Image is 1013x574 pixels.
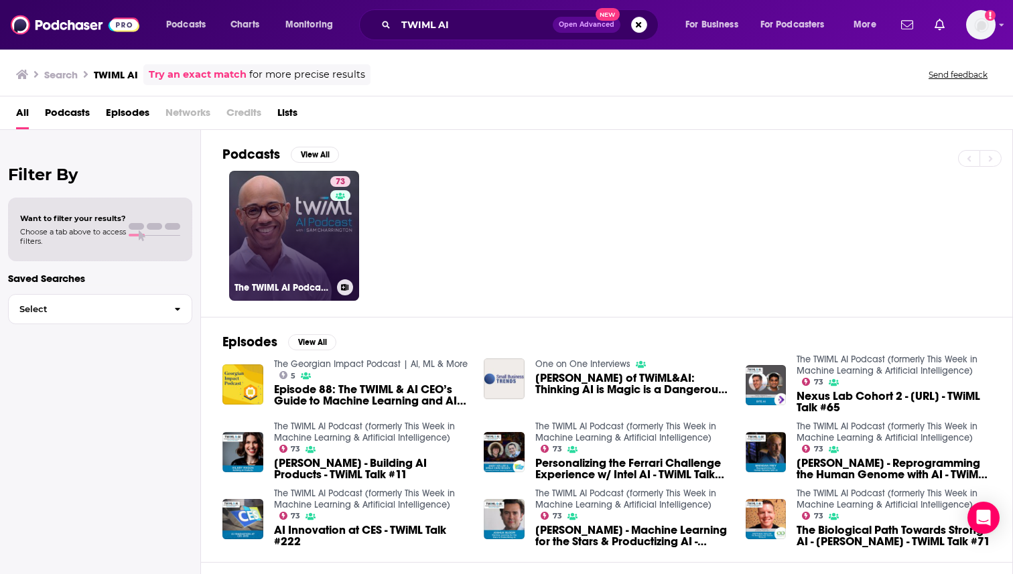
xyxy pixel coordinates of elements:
[760,15,825,34] span: For Podcasters
[966,10,996,40] button: Show profile menu
[814,379,823,385] span: 73
[274,488,455,510] a: The TWIML AI Podcast (formerly This Week in Machine Learning & Artificial Intelligence)
[746,432,787,473] img: Brendan Frey - Reprogramming the Human Genome with AI - TWiML Talk #12
[279,371,296,379] a: 5
[291,147,339,163] button: View All
[797,421,977,443] a: The TWIML AI Podcast (formerly This Week in Machine Learning & Artificial Intelligence)
[291,373,295,379] span: 5
[797,390,991,413] a: Nexus Lab Cohort 2 - Bite.ai - TWiML Talk #65
[797,457,991,480] a: Brendan Frey - Reprogramming the Human Genome with AI - TWiML Talk #12
[802,445,823,453] a: 73
[797,524,991,547] span: The Biological Path Towards Strong AI - [PERSON_NAME] - TWiML Talk #71
[249,67,365,82] span: for more precise results
[222,146,339,163] a: PodcastsView All
[229,171,359,301] a: 73The TWIML AI Podcast (formerly This Week in Machine Learning & Artificial Intelligence)
[222,146,280,163] h2: Podcasts
[802,512,823,520] a: 73
[559,21,614,28] span: Open Advanced
[20,214,126,223] span: Want to filter your results?
[230,15,259,34] span: Charts
[45,102,90,129] a: Podcasts
[985,10,996,21] svg: Add a profile image
[157,14,223,35] button: open menu
[966,10,996,40] span: Logged in as ellerylsmith123
[746,499,787,540] img: The Biological Path Towards Strong AI - Matthew Taylor - TWiML Talk #71
[814,513,823,519] span: 73
[226,102,261,129] span: Credits
[553,513,562,519] span: 73
[553,17,620,33] button: Open AdvancedNew
[222,364,263,405] img: Episode 88: The TWIML & AI CEO’s Guide to Machine Learning and AI with Sam Charrington
[222,14,267,35] a: Charts
[274,457,468,480] span: [PERSON_NAME] - Building AI Products - TWiML Talk #11
[149,67,247,82] a: Try an exact match
[291,446,300,452] span: 73
[929,13,950,36] a: Show notifications dropdown
[484,358,525,399] a: Sam Charrington of TWiML&AI: Thinking AI is Magic is a Dangerous Proposition
[222,334,336,350] a: EpisodesView All
[222,334,277,350] h2: Episodes
[535,372,730,395] span: [PERSON_NAME] of TWiML&AI: Thinking AI is Magic is a Dangerous Proposition
[372,9,671,40] div: Search podcasts, credits, & more...
[279,512,301,520] a: 73
[797,354,977,376] a: The TWIML AI Podcast (formerly This Week in Machine Learning & Artificial Intelligence)
[925,69,992,80] button: Send feedback
[535,457,730,480] a: Personalizing the Ferrari Challenge Experience w/ Intel AI - TWiML Talk #104
[797,457,991,480] span: [PERSON_NAME] - Reprogramming the Human Genome with AI - TWiML Talk #12
[535,358,630,370] a: One on One Interviews
[535,372,730,395] a: Sam Charrington of TWiML&AI: Thinking AI is Magic is a Dangerous Proposition
[276,14,350,35] button: open menu
[8,165,192,184] h2: Filter By
[553,446,562,452] span: 73
[222,432,263,473] img: Hilary Mason - Building AI Products - TWiML Talk #11
[16,102,29,129] a: All
[484,432,525,473] img: Personalizing the Ferrari Challenge Experience w/ Intel AI - TWiML Talk #104
[541,512,562,520] a: 73
[844,14,893,35] button: open menu
[752,14,844,35] button: open menu
[20,227,126,246] span: Choose a tab above to access filters.
[8,294,192,324] button: Select
[274,358,468,370] a: The Georgian Impact Podcast | AI, ML & More
[797,524,991,547] a: The Biological Path Towards Strong AI - Matthew Taylor - TWiML Talk #71
[535,421,716,443] a: The TWIML AI Podcast (formerly This Week in Machine Learning & Artificial Intelligence)
[966,10,996,40] img: User Profile
[396,14,553,35] input: Search podcasts, credits, & more...
[967,502,1000,534] div: Open Intercom Messenger
[484,499,525,540] a: Joshua Bloom - Machine Learning for the Stars & Productizing AI - TWiML Talk #5
[535,524,730,547] span: [PERSON_NAME] - Machine Learning for the Stars & Productizing AI - TWiML Talk #5
[535,524,730,547] a: Joshua Bloom - Machine Learning for the Stars & Productizing AI - TWiML Talk #5
[336,175,345,189] span: 73
[274,384,468,407] a: Episode 88: The TWIML & AI CEO’s Guide to Machine Learning and AI with Sam Charrington
[165,102,210,129] span: Networks
[797,390,991,413] span: Nexus Lab Cohort 2 - [URL] - TWiML Talk #65
[274,457,468,480] a: Hilary Mason - Building AI Products - TWiML Talk #11
[596,8,620,21] span: New
[746,365,787,406] a: Nexus Lab Cohort 2 - Bite.ai - TWiML Talk #65
[11,12,139,38] img: Podchaser - Follow, Share and Rate Podcasts
[288,334,336,350] button: View All
[854,15,876,34] span: More
[106,102,149,129] a: Episodes
[222,499,263,540] img: AI Innovation at CES - TWiML Talk #222
[535,488,716,510] a: The TWIML AI Podcast (formerly This Week in Machine Learning & Artificial Intelligence)
[802,378,823,386] a: 73
[274,524,468,547] a: AI Innovation at CES - TWiML Talk #222
[277,102,297,129] a: Lists
[814,446,823,452] span: 73
[797,488,977,510] a: The TWIML AI Podcast (formerly This Week in Machine Learning & Artificial Intelligence)
[541,445,562,453] a: 73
